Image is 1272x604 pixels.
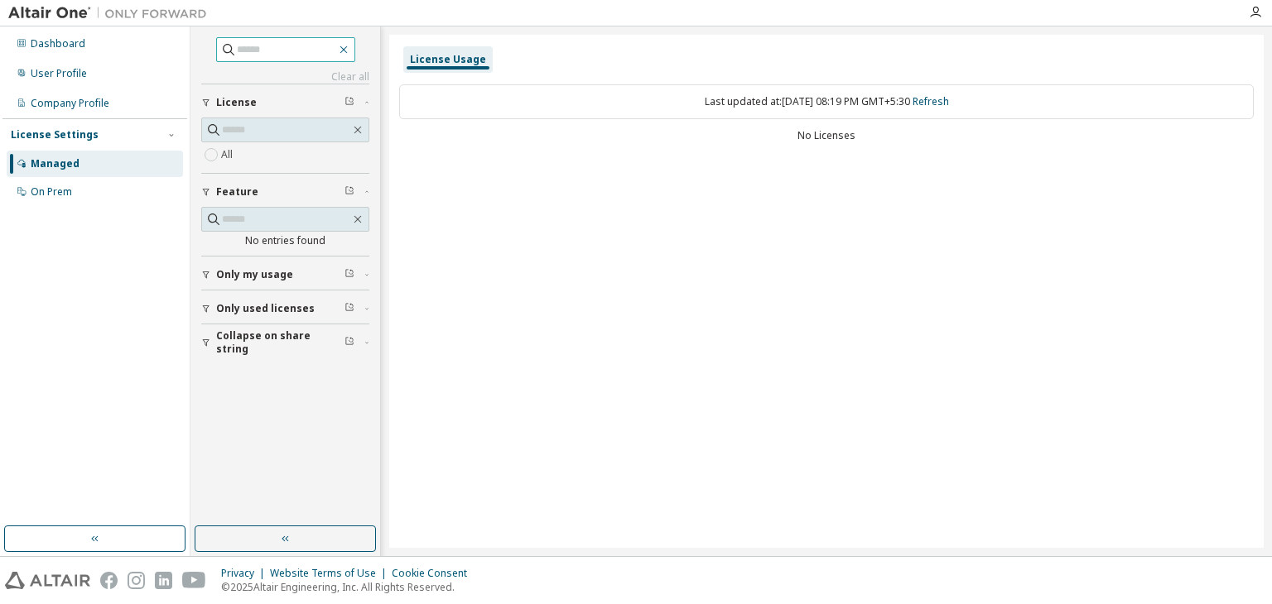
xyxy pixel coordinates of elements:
[410,53,486,66] div: License Usage
[31,37,85,50] div: Dashboard
[201,174,369,210] button: Feature
[155,572,172,589] img: linkedin.svg
[344,268,354,281] span: Clear filter
[221,580,477,594] p: © 2025 Altair Engineering, Inc. All Rights Reserved.
[221,567,270,580] div: Privacy
[201,84,369,121] button: License
[399,84,1254,119] div: Last updated at: [DATE] 08:19 PM GMT+5:30
[31,185,72,199] div: On Prem
[201,234,369,247] div: No entries found
[201,70,369,84] a: Clear all
[8,5,215,22] img: Altair One
[100,572,118,589] img: facebook.svg
[344,96,354,109] span: Clear filter
[344,302,354,315] span: Clear filter
[913,94,949,108] a: Refresh
[270,567,392,580] div: Website Terms of Use
[344,185,354,199] span: Clear filter
[216,185,258,199] span: Feature
[216,329,344,356] span: Collapse on share string
[201,324,369,361] button: Collapse on share string
[31,67,87,80] div: User Profile
[31,97,109,110] div: Company Profile
[31,157,79,170] div: Managed
[399,129,1254,142] div: No Licenses
[344,336,354,349] span: Clear filter
[216,302,315,315] span: Only used licenses
[201,290,369,327] button: Only used licenses
[221,145,236,165] label: All
[11,128,99,141] div: License Settings
[216,268,293,281] span: Only my usage
[201,256,369,293] button: Only my usage
[392,567,477,580] div: Cookie Consent
[216,96,257,109] span: License
[128,572,145,589] img: instagram.svg
[5,572,90,589] img: altair_logo.svg
[182,572,206,589] img: youtube.svg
